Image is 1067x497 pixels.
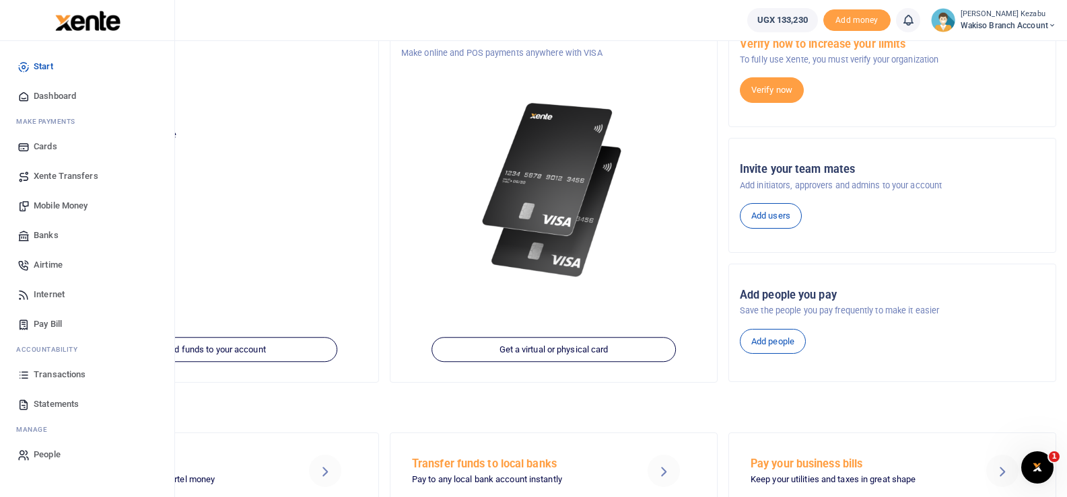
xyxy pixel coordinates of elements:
[63,128,368,142] p: Your current account balance
[55,11,121,31] img: logo-large
[11,52,164,81] a: Start
[63,99,368,112] p: Wakiso branch account
[73,457,283,471] h5: Send Mobile Money
[34,448,61,461] span: People
[34,60,53,73] span: Start
[34,140,57,153] span: Cards
[11,81,164,111] a: Dashboard
[740,77,804,103] a: Verify now
[477,92,630,288] img: xente-_physical_cards.png
[63,46,368,60] p: Tugende Limited
[11,161,164,191] a: Xente Transfers
[740,53,1045,67] p: To fully use Xente, you must verify your organization
[73,473,283,487] p: MTN mobile money and Airtel money
[740,289,1045,302] h5: Add people you pay
[63,145,368,159] h5: UGX 133,230
[740,304,1045,317] p: Save the people you pay frequently to make it easier
[931,8,1056,32] a: profile-user [PERSON_NAME] Kezabu Wakiso branch account
[740,38,1045,51] h5: Verify now to increase your limits
[740,179,1045,192] p: Add initiators, approvers and admins to your account
[34,258,63,272] span: Airtime
[51,400,1056,415] h4: Make a transaction
[931,8,955,32] img: profile-user
[11,440,164,469] a: People
[34,199,88,213] span: Mobile Money
[751,457,961,471] h5: Pay your business bills
[93,337,338,362] a: Add funds to your account
[412,457,622,471] h5: Transfer funds to local banks
[34,229,59,242] span: Banks
[34,89,76,103] span: Dashboard
[11,221,164,250] a: Banks
[11,339,164,360] li: Ac
[23,116,75,126] span: ake Payments
[11,389,164,419] a: Statements
[757,13,808,27] span: UGX 133,230
[11,419,164,440] li: M
[823,9,891,32] span: Add money
[34,368,85,381] span: Transactions
[26,344,77,354] span: countability
[11,360,164,389] a: Transactions
[34,317,62,331] span: Pay Bill
[1049,451,1060,462] span: 1
[401,46,706,60] p: Make online and POS payments anywhere with VISA
[63,79,368,92] h5: Account
[54,15,121,25] a: logo-small logo-large logo-large
[11,280,164,309] a: Internet
[751,473,961,487] p: Keep your utilities and taxes in great shape
[34,169,98,183] span: Xente Transfers
[23,424,48,434] span: anage
[740,329,806,354] a: Add people
[742,8,823,32] li: Wallet ballance
[34,288,65,301] span: Internet
[11,111,164,132] li: M
[34,397,79,411] span: Statements
[11,309,164,339] a: Pay Bill
[412,473,622,487] p: Pay to any local bank account instantly
[961,20,1056,32] span: Wakiso branch account
[961,9,1056,20] small: [PERSON_NAME] Kezabu
[432,337,677,362] a: Get a virtual or physical card
[11,132,164,161] a: Cards
[740,163,1045,176] h5: Invite your team mates
[823,9,891,32] li: Toup your wallet
[823,14,891,24] a: Add money
[11,250,164,280] a: Airtime
[11,191,164,221] a: Mobile Money
[747,8,818,32] a: UGX 133,230
[740,203,802,229] a: Add users
[1021,451,1054,484] iframe: Intercom live chat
